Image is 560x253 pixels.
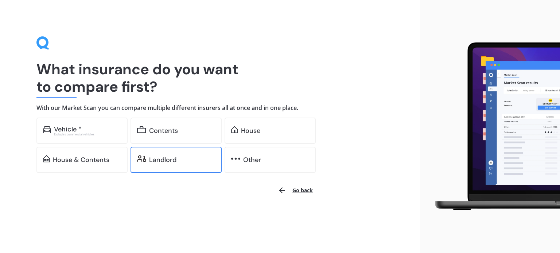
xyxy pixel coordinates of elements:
img: laptop.webp [426,39,560,214]
h1: What insurance do you want to compare first? [36,60,384,95]
img: content.01f40a52572271636b6f.svg [137,126,146,133]
div: Other [243,156,261,163]
div: House [241,127,260,134]
div: House & Contents [53,156,109,163]
img: home-and-contents.b802091223b8502ef2dd.svg [43,155,50,162]
div: Vehicle * [54,126,82,133]
div: Contents [149,127,178,134]
img: car.f15378c7a67c060ca3f3.svg [43,126,51,133]
div: Excludes commercial vehicles [54,133,121,136]
img: home.91c183c226a05b4dc763.svg [231,126,238,133]
img: landlord.470ea2398dcb263567d0.svg [137,155,146,162]
div: Landlord [149,156,176,163]
img: other.81dba5aafe580aa69f38.svg [231,155,240,162]
button: Go back [273,182,317,199]
h4: With our Market Scan you can compare multiple different insurers all at once and in one place. [36,104,384,112]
